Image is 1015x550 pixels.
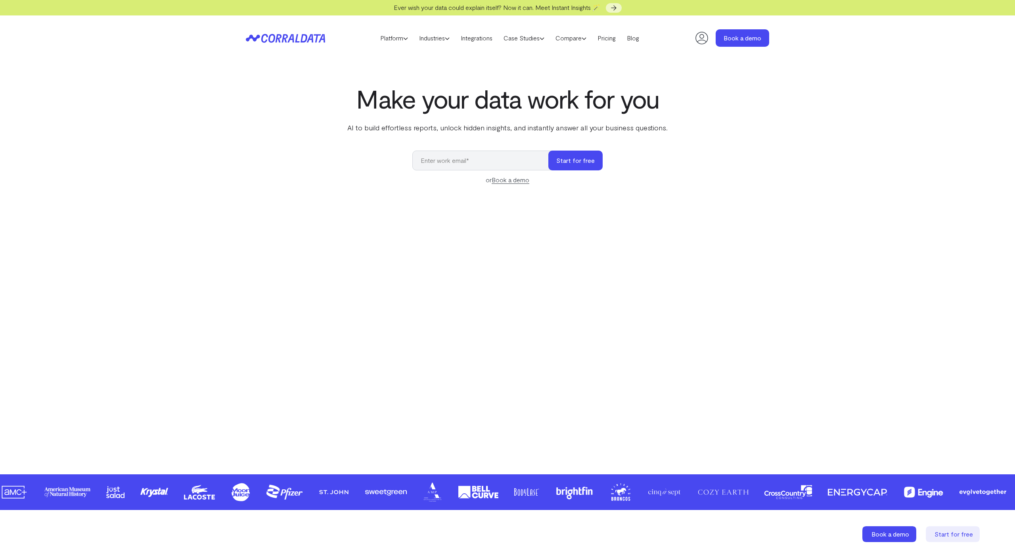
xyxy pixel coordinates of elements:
a: Book a demo [716,29,769,47]
a: Case Studies [498,32,550,44]
a: Integrations [455,32,498,44]
a: Blog [621,32,645,44]
span: Book a demo [871,530,909,538]
p: AI to build effortless reports, unlock hidden insights, and instantly answer all your business qu... [346,122,669,133]
h1: Make your data work for you [346,84,669,113]
a: Book a demo [492,176,529,184]
div: or [412,175,603,185]
a: Platform [375,32,414,44]
a: Start for free [926,526,981,542]
a: Book a demo [862,526,918,542]
input: Enter work email* [412,151,556,170]
button: Start for free [548,151,603,170]
a: Compare [550,32,592,44]
span: Start for free [935,530,973,538]
a: Pricing [592,32,621,44]
span: Ever wish your data could explain itself? Now it can. Meet Instant Insights 🪄 [394,4,600,11]
a: Industries [414,32,455,44]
